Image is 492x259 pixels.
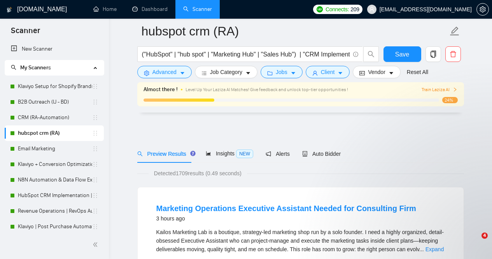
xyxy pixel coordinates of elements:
span: Jobs [276,68,287,76]
li: Klaviyo Setup for Shopify Brands [5,79,104,94]
li: Revenue Operations | RevOps Audit | Sales Optimization (Imran RevOps profile) [5,203,104,219]
iframe: Intercom live chat [466,233,484,251]
span: Client [321,68,335,76]
button: delete [445,46,461,62]
button: Train Laziza AI [422,86,457,93]
li: CRM (RA-Automation) [5,110,104,125]
a: dashboardDashboard [132,6,168,12]
a: Expand [425,246,444,252]
span: NEW [236,150,253,158]
span: ... [419,246,424,252]
a: Klaviyo | Post Purchase Automation (Mujahid) [18,219,92,234]
button: settingAdvancedcaret-down [137,66,192,78]
span: robot [302,151,308,157]
input: Scanner name... [142,21,448,41]
a: Email Marketing [18,141,92,157]
span: search [364,51,378,58]
a: searchScanner [183,6,212,12]
button: copy [425,46,441,62]
span: Save [395,49,409,59]
span: holder [92,192,98,199]
span: delete [446,51,460,58]
span: holder [92,161,98,167]
span: Almost there ! [144,85,178,94]
span: Insights [206,150,253,157]
span: idcard [359,70,365,76]
button: Save [383,46,421,62]
span: Auto Bidder [302,151,341,157]
div: 3 hours ago [156,214,416,223]
span: setting [144,70,149,76]
span: holder [92,99,98,105]
span: notification [266,151,271,157]
li: HubSpot CRM Implementation | Migration (Imran) [5,188,104,203]
span: Alerts [266,151,290,157]
span: holder [92,177,98,183]
a: Reset All [407,68,428,76]
a: Klaviyo + Conversion Optimization [18,157,92,172]
li: N8N Automation & Data Flow Expert (Ali) [5,172,104,188]
span: 24% [442,97,458,103]
span: Advanced [152,68,177,76]
span: caret-down [291,70,296,76]
span: holder [92,208,98,214]
span: holder [92,224,98,230]
a: B2B Outreach (IJ - BD) [18,94,92,110]
span: double-left [93,241,100,248]
a: setting [476,6,489,12]
img: upwork-logo.png [317,6,323,12]
a: homeHome [93,6,117,12]
span: caret-down [338,70,343,76]
span: holder [92,130,98,136]
a: CRM (RA-Automation) [18,110,92,125]
span: holder [92,83,98,90]
span: user [369,7,375,12]
a: HubSpot CRM Implementation | Migration (Imran) [18,188,92,203]
button: idcardVendorcaret-down [353,66,400,78]
span: copy [426,51,441,58]
span: My Scanners [11,64,51,71]
button: folderJobscaret-down [261,66,303,78]
span: Scanner [5,25,46,41]
span: Level Up Your Laziza AI Matches! Give feedback and unlock top-tier opportunities ! [186,87,348,92]
span: My Scanners [20,64,51,71]
span: holder [92,115,98,121]
span: caret-down [389,70,394,76]
span: Vendor [368,68,385,76]
span: info-circle [353,52,358,57]
button: setting [476,3,489,16]
span: caret-down [180,70,185,76]
span: caret-down [245,70,251,76]
input: Search Freelance Jobs... [142,49,350,59]
li: Klaviyo | Post Purchase Automation (Mujahid) [5,219,104,234]
li: B2B Outreach (IJ - BD) [5,94,104,110]
img: logo [7,4,12,16]
span: 4 [481,233,488,239]
button: barsJob Categorycaret-down [195,66,257,78]
span: search [137,151,143,157]
button: search [363,46,379,62]
span: Detected 1709 results (0.49 seconds) [149,169,247,178]
span: search [11,65,16,70]
a: N8N Automation & Data Flow Expert ([PERSON_NAME]) [18,172,92,188]
span: Connects: [326,5,349,14]
span: 209 [350,5,359,14]
span: holder [92,146,98,152]
span: Job Category [210,68,242,76]
li: New Scanner [5,41,104,57]
span: Preview Results [137,151,193,157]
a: Marketing Operations Executive Assistant Needed for Consulting Firm [156,204,416,213]
span: user [312,70,318,76]
span: edit [450,26,460,36]
span: bars [201,70,207,76]
a: hubspot crm (RA) [18,125,92,141]
span: folder [267,70,273,76]
button: userClientcaret-down [306,66,350,78]
li: Email Marketing [5,141,104,157]
div: Kailos Marketing Lab is a boutique, strategy-led marketing shop run by a solo founder. I need a h... [156,228,445,254]
a: Revenue Operations | RevOps Audit | Sales Optimization (Imran RevOps profile) [18,203,92,219]
a: New Scanner [11,41,98,57]
span: right [453,87,457,92]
